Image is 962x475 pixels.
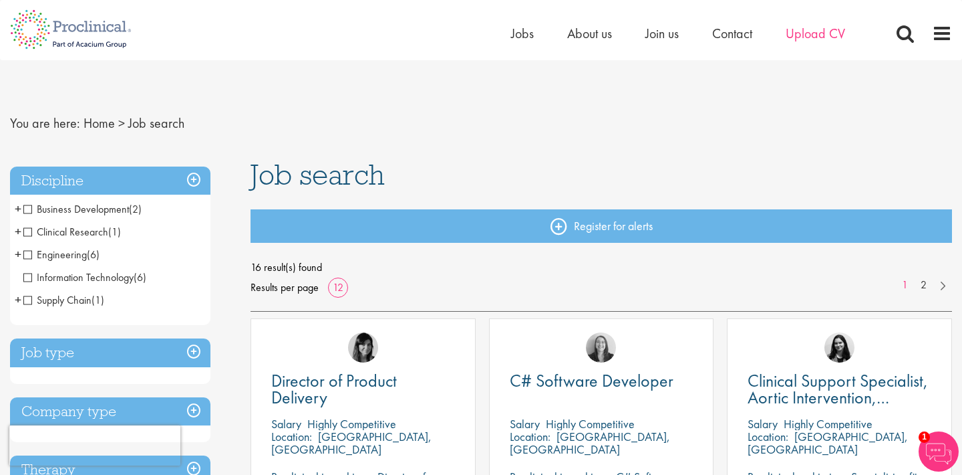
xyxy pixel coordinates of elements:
span: Clinical Research [23,225,108,239]
h3: Discipline [10,167,210,195]
span: (1) [108,225,121,239]
p: [GEOGRAPHIC_DATA], [GEOGRAPHIC_DATA] [271,429,432,457]
a: C# Software Developer [510,373,693,389]
h3: Job type [10,339,210,367]
span: Results per page [251,278,319,298]
span: Salary [271,416,301,432]
a: Jobs [511,25,534,42]
span: + [15,244,21,264]
span: Engineering [23,248,100,262]
a: Director of Product Delivery [271,373,455,406]
span: (1) [92,293,104,307]
span: > [118,114,125,132]
a: Register for alerts [251,209,952,243]
a: Upload CV [786,25,845,42]
a: 1 [895,278,915,293]
h3: Company type [10,397,210,426]
span: Location: [510,429,550,444]
span: Director of Product Delivery [271,369,397,409]
span: C# Software Developer [510,369,673,392]
span: Job search [128,114,184,132]
img: Mia Kellerman [586,332,616,363]
span: + [15,199,21,219]
span: Clinical Research [23,225,121,239]
img: Indre Stankeviciute [824,332,854,363]
span: (2) [129,202,142,216]
img: Tesnim Chagklil [348,332,378,363]
span: Location: [748,429,788,444]
a: breadcrumb link [84,114,115,132]
p: Highly Competitive [546,416,635,432]
img: Chatbot [919,432,959,472]
span: Clinical Support Specialist, Aortic Intervention, Vascular [748,369,928,425]
span: Information Technology [23,270,134,284]
span: (6) [87,248,100,262]
iframe: reCAPTCHA [9,425,180,466]
span: Business Development [23,202,129,216]
span: Business Development [23,202,142,216]
a: Clinical Support Specialist, Aortic Intervention, Vascular [748,373,931,406]
span: Supply Chain [23,293,92,307]
p: Highly Competitive [307,416,396,432]
p: Highly Competitive [784,416,872,432]
a: 12 [328,280,348,294]
span: + [15,221,21,242]
span: Engineering [23,248,87,262]
span: Salary [748,416,778,432]
span: Supply Chain [23,293,104,307]
a: Contact [712,25,752,42]
span: You are here: [10,114,80,132]
span: Job search [251,157,385,193]
span: Location: [271,429,312,444]
span: 16 result(s) found [251,258,952,278]
span: Salary [510,416,540,432]
a: Join us [645,25,679,42]
p: [GEOGRAPHIC_DATA], [GEOGRAPHIC_DATA] [748,429,908,457]
span: + [15,290,21,310]
p: [GEOGRAPHIC_DATA], [GEOGRAPHIC_DATA] [510,429,670,457]
span: (6) [134,270,146,284]
span: 1 [919,432,930,443]
a: 2 [914,278,933,293]
a: About us [567,25,612,42]
span: Information Technology [23,270,146,284]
